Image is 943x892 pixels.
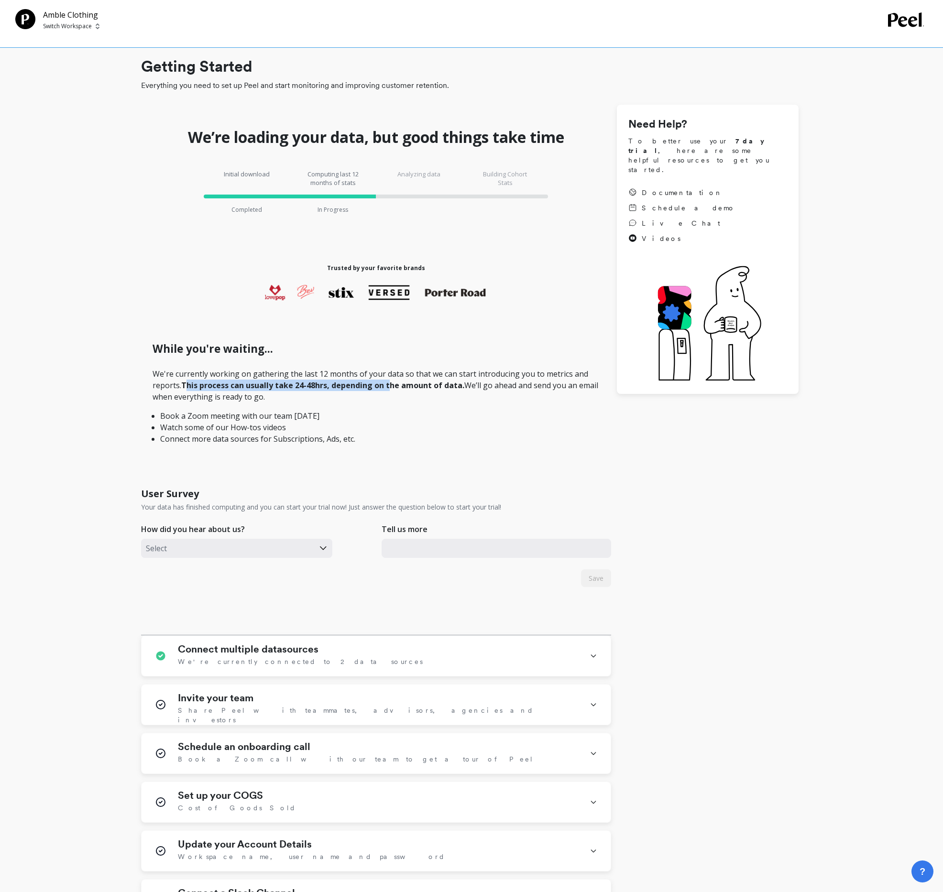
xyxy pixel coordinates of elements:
[178,852,445,861] span: Workspace name, user name and password
[628,234,735,243] a: Videos
[178,706,578,725] span: Share Peel with teammates, advisors, agencies and investors
[141,487,199,500] h1: User Survey
[153,341,600,357] h1: While you're waiting...
[628,203,735,213] a: Schedule a demo
[15,9,35,29] img: Team Profile
[327,264,425,272] h1: Trusted by your favorite brands
[231,206,262,214] p: Completed
[160,422,592,433] li: Watch some of our How-tos videos
[628,188,735,197] a: Documentation
[318,206,348,214] p: In Progress
[141,523,245,535] p: How did you hear about us?
[382,523,428,535] p: Tell us more
[476,170,534,187] p: Building Cohort Stats
[628,116,787,132] h1: Need Help?
[642,234,680,243] span: Videos
[642,188,723,197] span: Documentation
[181,380,464,391] strong: This process can usually take 24-48hrs, depending on the amount of data.
[178,643,318,655] h1: Connect multiple datasources
[43,9,99,21] p: Amble Clothing
[628,136,787,174] span: To better use your , here are some helpful resources to get you started.
[178,790,263,801] h1: Set up your COGS
[920,865,925,878] span: ?
[304,170,362,187] p: Computing last 12 months of stats
[390,170,448,187] p: Analyzing data
[43,22,92,30] p: Switch Workspace
[178,657,423,666] span: We're currently connected to 2 data sources
[178,803,296,813] span: Cost of Goods Sold
[160,433,592,445] li: Connect more data sources for Subscriptions, Ads, etc.
[218,170,275,187] p: Initial download
[642,203,735,213] span: Schedule a demo
[141,502,501,512] p: Your data has finished computing and you can start your trial now! Just answer the question below...
[178,741,310,752] h1: Schedule an onboarding call
[642,218,720,228] span: Live Chat
[188,128,564,147] h1: We’re loading your data, but good things take time
[96,22,99,30] img: picker
[153,368,600,445] p: We're currently working on gathering the last 12 months of your data so that we can start introdu...
[178,754,534,764] span: Book a Zoom call with our team to get a tour of Peel
[141,80,799,91] span: Everything you need to set up Peel and start monitoring and improving customer retention.
[178,838,312,850] h1: Update your Account Details
[911,860,933,882] button: ?
[141,55,799,78] h1: Getting Started
[178,692,253,704] h1: Invite your team
[160,410,592,422] li: Book a Zoom meeting with our team [DATE]
[628,137,772,154] strong: 7 day trial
